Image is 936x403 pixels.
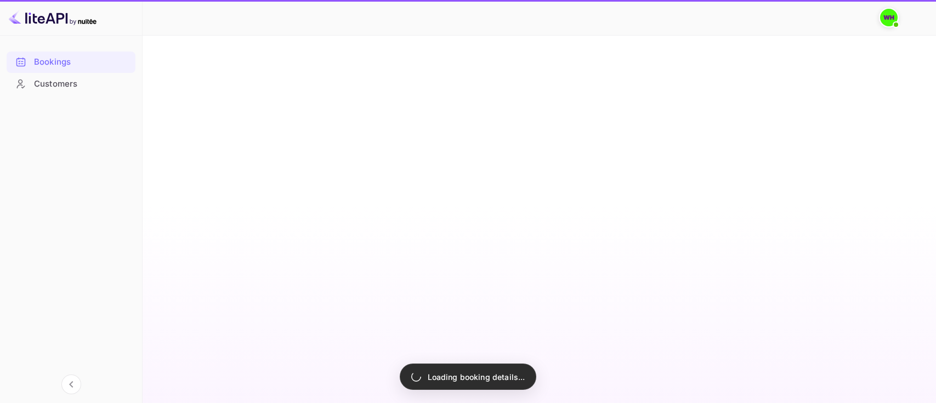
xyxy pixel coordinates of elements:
[7,52,135,73] div: Bookings
[428,371,525,383] p: Loading booking details...
[61,374,81,394] button: Collapse navigation
[7,52,135,72] a: Bookings
[34,56,130,69] div: Bookings
[34,78,130,90] div: Customers
[880,9,898,26] img: walid harrass
[7,73,135,95] div: Customers
[7,73,135,94] a: Customers
[9,9,97,26] img: LiteAPI logo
